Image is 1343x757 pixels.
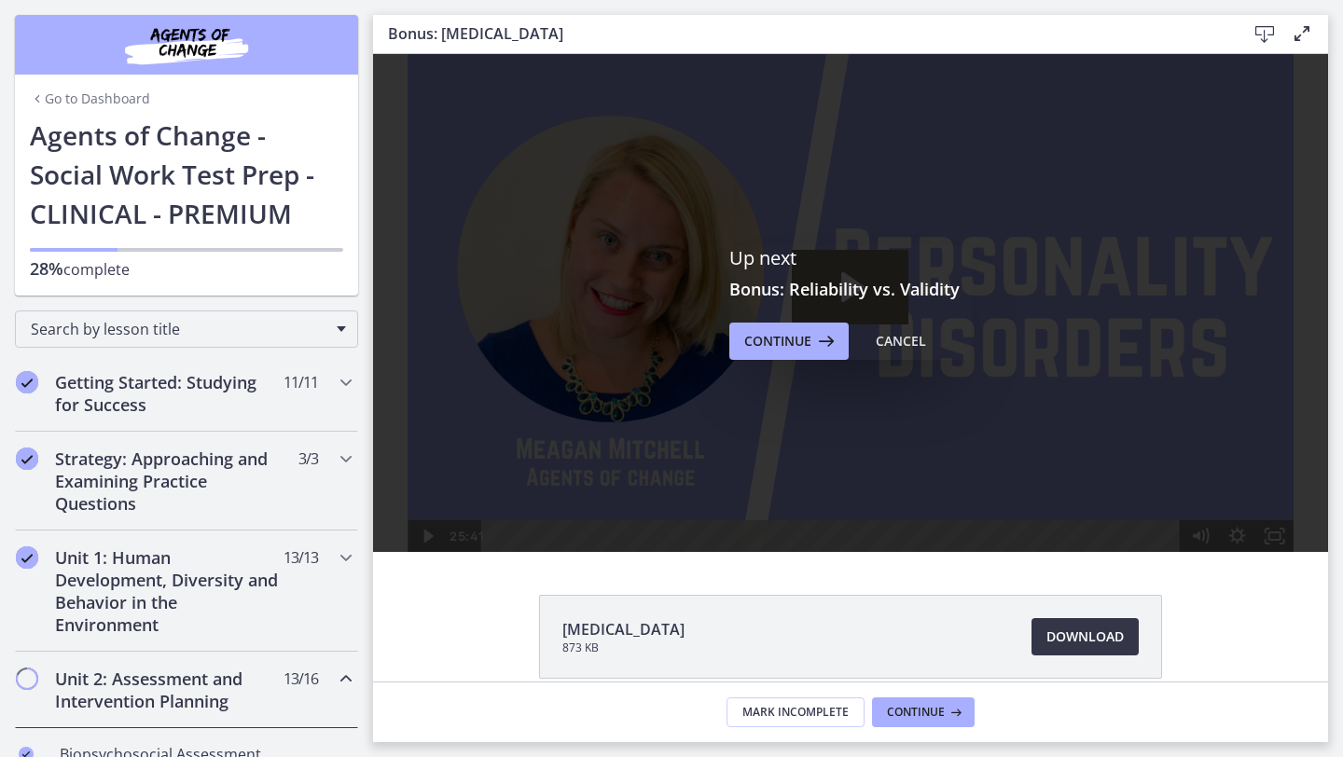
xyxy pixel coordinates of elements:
[30,257,343,281] p: complete
[727,697,865,727] button: Mark Incomplete
[388,22,1216,45] h3: Bonus: [MEDICAL_DATA]
[284,546,318,569] span: 13 / 13
[284,668,318,690] span: 13 / 16
[729,246,972,270] p: Up next
[16,447,38,470] i: Completed
[35,466,72,498] button: Play Video
[31,319,327,339] span: Search by lesson title
[30,89,150,108] a: Go to Dashboard
[861,323,941,360] button: Cancel
[562,640,685,655] span: 873 KB
[872,697,975,727] button: Continue
[1046,626,1124,648] span: Download
[883,466,921,498] button: Fullscreen
[55,546,283,636] h2: Unit 1: Human Development, Diversity and Behavior in the Environment
[876,330,926,352] div: Cancel
[809,466,846,498] button: Mute
[742,705,849,720] span: Mark Incomplete
[16,546,38,569] i: Completed
[55,447,283,515] h2: Strategy: Approaching and Examining Practice Questions
[30,257,63,280] span: 28%
[75,22,298,67] img: Agents of Change
[55,371,283,416] h2: Getting Started: Studying for Success
[562,618,685,640] span: [MEDICAL_DATA]
[30,116,343,233] h1: Agents of Change - Social Work Test Prep - CLINICAL - PREMIUM
[744,330,811,352] span: Continue
[729,323,849,360] button: Continue
[284,371,318,393] span: 11 / 11
[55,668,283,712] h2: Unit 2: Assessment and Intervention Planning
[15,310,358,348] div: Search by lesson title
[16,371,38,393] i: Completed
[729,278,972,300] h3: Bonus: Reliability vs. Validity
[887,705,945,720] span: Continue
[122,466,799,498] div: Playbar
[1031,618,1139,655] a: Download
[419,196,535,270] button: Play Video: chtpa6pl07nsrrbj7670.mp4
[846,466,883,498] button: Show settings menu
[298,447,318,470] span: 3 / 3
